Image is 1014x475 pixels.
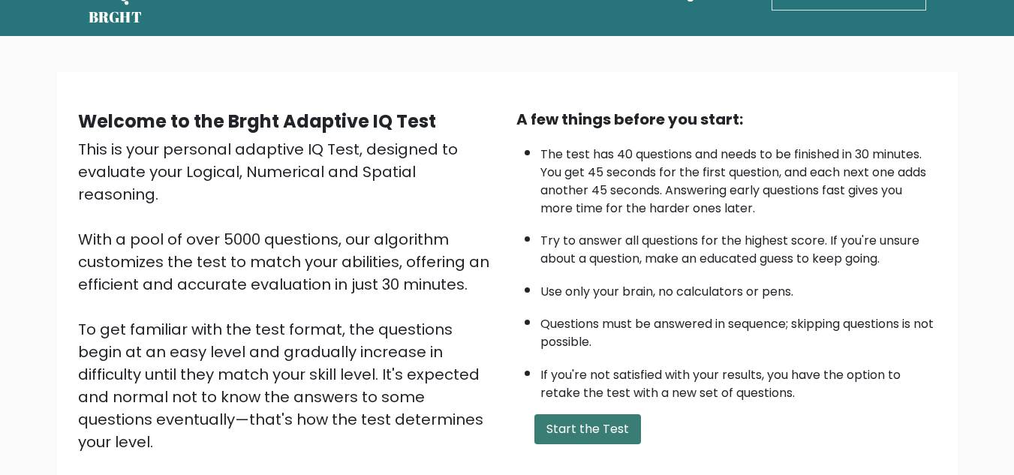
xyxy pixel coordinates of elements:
[534,414,641,444] button: Start the Test
[540,359,937,402] li: If you're not satisfied with your results, you have the option to retake the test with a new set ...
[540,224,937,268] li: Try to answer all questions for the highest score. If you're unsure about a question, make an edu...
[540,275,937,301] li: Use only your brain, no calculators or pens.
[78,109,436,134] b: Welcome to the Brght Adaptive IQ Test
[540,308,937,351] li: Questions must be answered in sequence; skipping questions is not possible.
[89,8,143,26] h5: BRGHT
[540,138,937,218] li: The test has 40 questions and needs to be finished in 30 minutes. You get 45 seconds for the firs...
[516,108,937,131] div: A few things before you start:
